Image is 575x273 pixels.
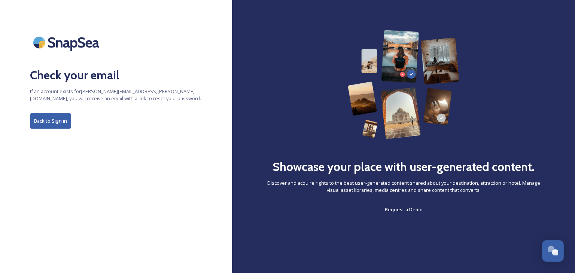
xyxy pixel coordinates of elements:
[273,158,535,176] h2: Showcase your place with user-generated content.
[30,113,202,129] a: Back to Sign in
[542,240,564,262] button: Open Chat
[385,206,423,213] span: Request a Demo
[348,30,459,139] img: 63b42ca75bacad526042e722_Group%20154-p-800.png
[30,113,71,129] button: Back to Sign in
[30,88,202,102] span: If an account exists for [PERSON_NAME][EMAIL_ADDRESS][PERSON_NAME][DOMAIN_NAME] , you will receiv...
[30,66,202,84] h2: Check your email
[30,30,105,55] img: SnapSea Logo
[262,180,545,194] span: Discover and acquire rights to the best user-generated content shared about your destination, att...
[385,205,423,214] a: Request a Demo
